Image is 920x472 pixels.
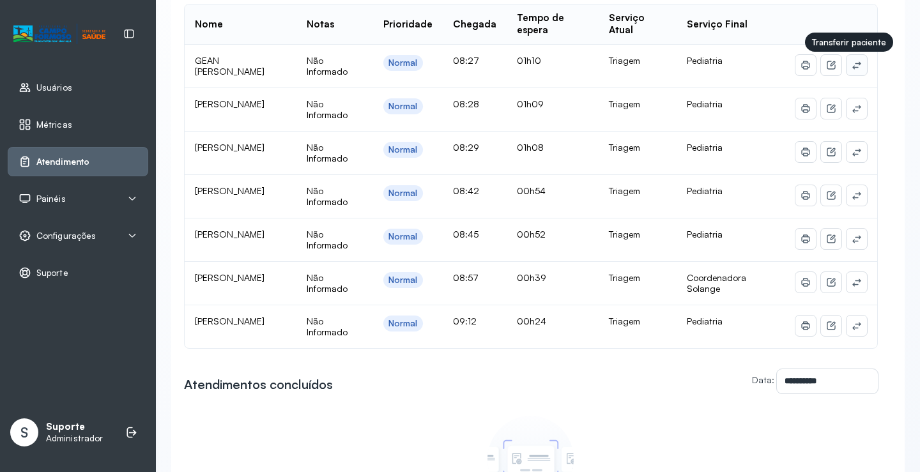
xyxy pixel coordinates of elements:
div: Tempo de espera [517,12,588,36]
a: Métricas [19,118,137,131]
span: 08:27 [453,55,479,66]
span: [PERSON_NAME] [195,98,264,109]
a: Usuários [19,81,137,94]
h3: Atendimentos concluídos [184,376,333,393]
span: 00h39 [517,272,546,283]
div: Triagem [609,55,666,66]
span: 00h24 [517,316,546,326]
span: 00h52 [517,229,546,240]
div: Triagem [609,316,666,327]
div: Normal [388,101,418,112]
span: [PERSON_NAME] [195,142,264,153]
span: Não Informado [307,185,348,208]
span: Coordenadora Solange [687,272,746,294]
span: Pediatria [687,316,723,326]
span: Não Informado [307,272,348,294]
div: Normal [388,231,418,242]
div: Serviço Atual [609,12,666,36]
span: 08:45 [453,229,479,240]
span: Não Informado [307,316,348,338]
span: Não Informado [307,98,348,121]
span: [PERSON_NAME] [195,185,264,196]
span: 08:42 [453,185,479,196]
div: Triagem [609,272,666,284]
div: Triagem [609,142,666,153]
img: Logotipo do estabelecimento [13,24,105,45]
span: [PERSON_NAME] [195,316,264,326]
span: Pediatria [687,98,723,109]
div: Normal [388,144,418,155]
span: 08:57 [453,272,479,283]
span: [PERSON_NAME] [195,272,264,283]
span: Não Informado [307,229,348,251]
span: Usuários [36,82,72,93]
span: 09:12 [453,316,477,326]
div: Chegada [453,19,496,31]
span: Não Informado [307,55,348,77]
span: Pediatria [687,142,723,153]
div: Normal [388,275,418,285]
span: 01h10 [517,55,541,66]
label: Data: [752,374,774,385]
span: Painéis [36,194,66,204]
p: Administrador [46,433,103,444]
p: Suporte [46,421,103,433]
div: Prioridade [383,19,433,31]
span: 08:29 [453,142,479,153]
span: 00h54 [517,185,546,196]
span: Pediatria [687,185,723,196]
span: 01h09 [517,98,544,109]
span: GEAN [PERSON_NAME] [195,55,264,77]
a: Atendimento [19,155,137,168]
div: Triagem [609,185,666,197]
div: Notas [307,19,334,31]
div: Normal [388,188,418,199]
span: Suporte [36,268,68,278]
span: Pediatria [687,55,723,66]
div: Normal [388,57,418,68]
span: 01h08 [517,142,544,153]
span: Atendimento [36,156,89,167]
div: Serviço Final [687,19,747,31]
div: Normal [388,318,418,329]
div: Triagem [609,98,666,110]
span: Não Informado [307,142,348,164]
span: Métricas [36,119,72,130]
div: Nome [195,19,223,31]
span: 08:28 [453,98,479,109]
div: Triagem [609,229,666,240]
span: [PERSON_NAME] [195,229,264,240]
span: Configurações [36,231,96,241]
span: Pediatria [687,229,723,240]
